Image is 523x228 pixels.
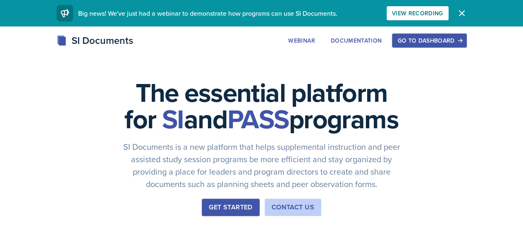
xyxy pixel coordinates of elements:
[202,199,259,216] button: Get Started
[265,199,321,216] button: Contact Us
[288,37,315,44] div: Webinar
[57,33,133,48] div: SI Documents
[325,34,387,48] button: Documentation
[397,37,461,44] div: Go to Dashboard
[331,37,382,44] div: Documentation
[392,34,466,48] button: Go to Dashboard
[78,9,337,18] span: Big news! We've just had a webinar to demonstrate how programs can use SI Documents.
[392,10,443,17] div: View Recording
[209,202,252,212] div: Get Started
[283,34,320,48] button: Webinar
[272,202,314,212] div: Contact Us
[387,6,449,20] button: View Recording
